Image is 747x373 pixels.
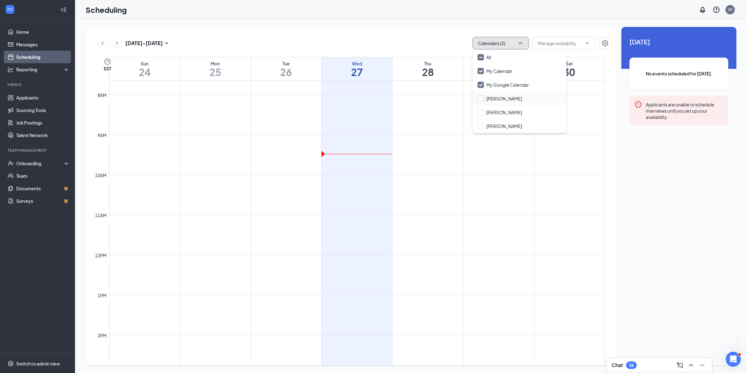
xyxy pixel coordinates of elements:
[16,38,70,51] a: Messages
[322,67,392,77] h1: 27
[16,195,70,207] a: SurveysCrown
[16,91,70,104] a: Applicants
[96,132,108,139] div: 9am
[393,57,463,80] a: August 28, 2025
[251,60,322,67] div: Tue
[8,360,14,367] svg: Settings
[94,172,108,179] div: 10am
[16,129,70,141] a: Talent Network
[463,60,534,67] div: Fri
[163,39,170,47] svg: SmallChevronDown
[109,57,180,80] a: August 24, 2025
[16,360,60,367] div: Switch to admin view
[393,60,463,67] div: Thu
[699,361,706,369] svg: Minimize
[96,332,108,339] div: 2pm
[60,7,67,13] svg: Collapse
[393,67,463,77] h1: 28
[463,57,534,80] a: August 29, 2025
[8,66,14,73] svg: Analysis
[687,361,695,369] svg: ChevronUp
[94,212,108,219] div: 11am
[16,116,70,129] a: Job Postings
[180,60,251,67] div: Mon
[180,67,251,77] h1: 25
[104,58,111,65] svg: Clock
[463,67,534,77] h1: 29
[114,39,120,47] svg: ChevronRight
[629,363,634,368] div: 36
[612,362,623,369] h3: Chat
[125,40,163,47] h3: [DATE] - [DATE]
[686,360,696,370] button: ChevronUp
[180,57,251,80] a: August 25, 2025
[7,6,13,13] svg: WorkstreamLogo
[8,148,68,153] div: Team Management
[629,37,728,47] span: [DATE]
[96,92,108,99] div: 8am
[251,57,322,80] a: August 26, 2025
[8,160,14,166] svg: UserCheck
[534,67,604,77] h1: 30
[16,104,70,116] a: Sourcing Tools
[728,7,732,12] div: JH
[16,51,70,63] a: Scheduling
[86,4,127,15] h1: Scheduling
[98,38,107,48] button: ChevronLeft
[104,65,111,72] span: EST
[16,170,70,182] a: Team
[94,252,108,259] div: 12pm
[322,57,392,80] a: August 27, 2025
[699,6,706,13] svg: Notifications
[676,361,684,369] svg: ComposeMessage
[534,57,604,80] a: August 30, 2025
[16,182,70,195] a: DocumentsCrown
[109,67,180,77] h1: 24
[713,6,720,13] svg: QuestionInfo
[534,60,604,67] div: Sat
[16,66,70,73] div: Reporting
[538,40,582,47] input: Manage availability
[697,360,707,370] button: Minimize
[16,26,70,38] a: Home
[322,60,392,67] div: Wed
[601,39,609,47] svg: Settings
[8,82,68,87] div: Hiring
[99,39,106,47] svg: ChevronLeft
[96,292,108,299] div: 1pm
[726,352,741,367] iframe: Intercom live chat
[585,41,590,46] svg: ChevronDown
[599,37,611,49] button: Settings
[112,38,122,48] button: ChevronRight
[675,360,685,370] button: ComposeMessage
[109,60,180,67] div: Sun
[646,101,723,120] div: Applicants are unable to schedule interviews until you set up your availability.
[517,40,524,46] svg: ChevronUp
[16,160,64,166] div: Onboarding
[251,67,322,77] h1: 26
[634,101,642,108] svg: Error
[642,70,716,77] span: No events scheduled for [DATE].
[473,37,529,49] button: Calendars (2)ChevronUp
